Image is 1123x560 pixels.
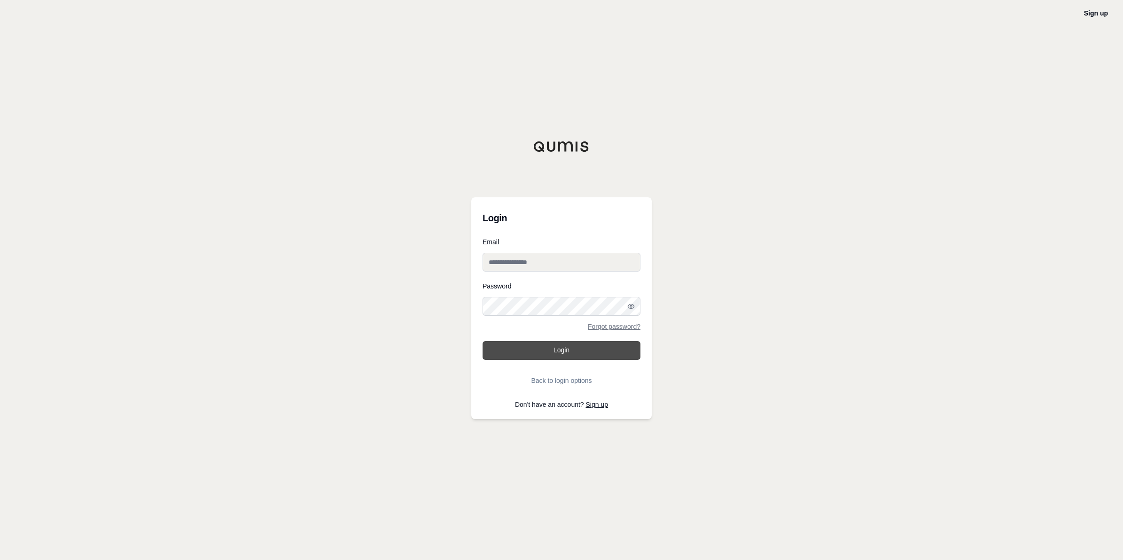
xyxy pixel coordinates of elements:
a: Sign up [1084,9,1108,17]
h3: Login [483,209,640,227]
button: Login [483,341,640,360]
label: Password [483,283,640,289]
button: Back to login options [483,371,640,390]
label: Email [483,239,640,245]
a: Forgot password? [588,323,640,330]
a: Sign up [586,401,608,408]
img: Qumis [533,141,590,152]
p: Don't have an account? [483,401,640,408]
